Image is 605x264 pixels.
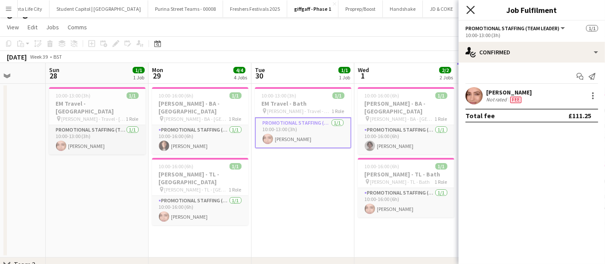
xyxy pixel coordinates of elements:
[332,92,344,99] span: 1/1
[439,67,451,73] span: 2/2
[486,88,532,96] div: [PERSON_NAME]
[358,100,454,115] h3: [PERSON_NAME] - BA - [GEOGRAPHIC_DATA]
[152,66,163,74] span: Mon
[358,125,454,154] app-card-role: Promotional Staffing (Brand Ambassadors)1/110:00-16:00 (6h)[PERSON_NAME]
[358,188,454,217] app-card-role: Promotional Staffing (Team Leader)1/110:00-16:00 (6h)[PERSON_NAME]
[152,170,248,186] h3: [PERSON_NAME] - TL - [GEOGRAPHIC_DATA]
[53,53,62,60] div: BST
[133,67,145,73] span: 1/1
[254,71,265,81] span: 30
[332,108,344,114] span: 1 Role
[56,92,91,99] span: 10:00-13:00 (3h)
[358,170,454,178] h3: [PERSON_NAME] - TL - Bath
[49,125,146,154] app-card-role: Promotional Staffing (Team Leader)1/110:00-13:00 (3h)[PERSON_NAME]
[28,53,50,60] span: Week 39
[68,23,87,31] span: Comms
[230,92,242,99] span: 1/1
[159,92,194,99] span: 10:00-16:00 (6h)
[465,25,566,31] button: Promotional Staffing (Team Leader)
[133,74,144,81] div: 1 Job
[255,100,351,107] h3: EM Travel - Bath
[255,117,351,148] app-card-role: Promotional Staffing (Team Leader)1/110:00-13:00 (3h)[PERSON_NAME]
[255,66,265,74] span: Tue
[338,67,351,73] span: 1/1
[357,71,369,81] span: 1
[152,158,248,225] app-job-card: 10:00-16:00 (6h)1/1[PERSON_NAME] - TL - [GEOGRAPHIC_DATA] [PERSON_NAME] - TL - [GEOGRAPHIC_DATA]1...
[370,179,430,185] span: [PERSON_NAME] - TL - Bath
[370,116,435,122] span: [PERSON_NAME] - BA - [GEOGRAPHIC_DATA]
[159,163,194,170] span: 10:00-16:00 (6h)
[568,111,591,120] div: £111.25
[233,67,245,73] span: 4/4
[152,87,248,154] app-job-card: 10:00-16:00 (6h)1/1[PERSON_NAME] - BA - [GEOGRAPHIC_DATA] [PERSON_NAME] - BA - [GEOGRAPHIC_DATA]1...
[3,22,22,33] a: View
[7,23,19,31] span: View
[148,0,223,17] button: Purina Street Teams - 00008
[586,25,598,31] span: 1/1
[164,186,229,193] span: [PERSON_NAME] - TL - [GEOGRAPHIC_DATA]
[62,116,126,122] span: [PERSON_NAME] - Travel - [GEOGRAPHIC_DATA]
[465,32,598,38] div: 10:00-13:00 (3h)
[127,92,139,99] span: 1/1
[287,0,338,17] button: giffgaff - Phase 1
[152,125,248,154] app-card-role: Promotional Staffing (Brand Ambassadors)1/110:00-16:00 (6h)[PERSON_NAME]
[24,22,41,33] a: Edit
[510,97,521,103] span: Fee
[229,116,242,122] span: 1 Role
[435,116,447,122] span: 1 Role
[338,0,383,17] button: Proprep/Boost
[152,196,248,225] app-card-role: Promotional Staffing (Team Leader)1/110:00-16:00 (6h)[PERSON_NAME]
[50,0,148,17] button: Student Capitol | [GEOGRAPHIC_DATA]
[49,66,59,74] span: Sun
[365,163,400,170] span: 10:00-16:00 (6h)
[267,108,332,114] span: [PERSON_NAME] - Travel - Bath
[151,71,163,81] span: 29
[262,92,297,99] span: 10:00-13:00 (3h)
[255,87,351,148] app-job-card: 10:00-13:00 (3h)1/1EM Travel - Bath [PERSON_NAME] - Travel - Bath1 RolePromotional Staffing (Team...
[509,96,523,103] div: Crew has different fees then in role
[423,0,460,17] button: JD & COKE
[459,4,605,16] h3: Job Fulfilment
[48,71,59,81] span: 28
[358,66,369,74] span: Wed
[465,111,495,120] div: Total fee
[459,42,605,63] div: Confirmed
[435,163,447,170] span: 1/1
[230,163,242,170] span: 1/1
[486,96,509,103] div: Not rated
[358,158,454,217] app-job-card: 10:00-16:00 (6h)1/1[PERSON_NAME] - TL - Bath [PERSON_NAME] - TL - Bath1 RolePromotional Staffing ...
[152,100,248,115] h3: [PERSON_NAME] - BA - [GEOGRAPHIC_DATA]
[49,87,146,154] app-job-card: 10:00-13:00 (3h)1/1EM Travel - [GEOGRAPHIC_DATA] [PERSON_NAME] - Travel - [GEOGRAPHIC_DATA]1 Role...
[223,0,287,17] button: Freshers Festivals 2025
[64,22,90,33] a: Comms
[46,23,59,31] span: Jobs
[164,116,229,122] span: [PERSON_NAME] - BA - [GEOGRAPHIC_DATA]
[435,92,447,99] span: 1/1
[28,23,37,31] span: Edit
[365,92,400,99] span: 10:00-16:00 (6h)
[339,74,350,81] div: 1 Job
[49,100,146,115] h3: EM Travel - [GEOGRAPHIC_DATA]
[358,87,454,154] app-job-card: 10:00-16:00 (6h)1/1[PERSON_NAME] - BA - [GEOGRAPHIC_DATA] [PERSON_NAME] - BA - [GEOGRAPHIC_DATA]1...
[7,53,27,61] div: [DATE]
[229,186,242,193] span: 1 Role
[383,0,423,17] button: Handshake
[440,74,453,81] div: 2 Jobs
[126,116,139,122] span: 1 Role
[465,25,559,31] span: Promotional Staffing (Team Leader)
[43,22,62,33] a: Jobs
[234,74,247,81] div: 4 Jobs
[435,179,447,185] span: 1 Role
